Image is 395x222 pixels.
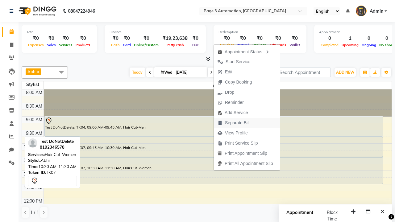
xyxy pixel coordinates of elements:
div: Redemption [218,30,301,35]
span: Completed [319,43,340,47]
span: Start Service [226,59,250,65]
span: Copy Booking [225,79,252,85]
div: Total [27,30,92,35]
div: 10:30 AM-11:30 AM [28,164,77,170]
span: Abhi [44,81,392,89]
img: Admin [356,6,367,16]
div: 0 [360,35,378,42]
div: 12:00 PM [23,198,44,204]
div: ₹0 [190,35,201,42]
span: Products [74,43,92,47]
button: Close [378,207,387,216]
span: Block Time [327,210,338,222]
span: View Profile [225,130,248,136]
div: Appointment Status [214,46,280,57]
span: Wed [159,70,174,75]
div: 8:30 AM [25,103,44,109]
span: Abhi [27,69,36,74]
span: Package [251,43,268,47]
div: Test DoNotDelete, TK07, 10:30 AM-11:30 AM, Hair Cut-Women [45,158,383,184]
img: printapt.png [218,151,222,156]
span: Cash [110,43,121,47]
div: ₹0 [121,35,132,42]
div: 11:30 AM [22,184,44,191]
span: Appointment [284,207,316,218]
span: Print Appointment Slip [225,150,267,157]
div: 8192346578 [40,144,74,150]
span: Time: [28,164,38,169]
div: ₹0 [45,35,57,42]
input: Search Appointment [277,68,331,77]
span: Admin [370,8,383,14]
span: Stylist: [28,158,41,163]
button: ADD NEW [335,68,356,77]
div: Stylist [22,81,44,88]
div: ₹0 [57,35,74,42]
span: Add Service [225,109,248,116]
span: Ongoing [360,43,378,47]
span: Due [191,43,200,47]
span: Online/Custom [132,43,160,47]
div: ₹19,23,638 [160,35,190,42]
div: 10:00 AM [22,144,44,150]
div: 0 [319,35,340,42]
b: 08047224946 [68,2,95,20]
div: 11:00 AM [22,171,44,177]
img: add-service.png [218,110,222,115]
span: Token ID: [28,170,46,175]
div: 10:30 AM [22,157,44,164]
div: ₹0 [268,35,288,42]
span: Card [121,43,132,47]
span: Today [130,68,145,77]
span: Test DoNotDelete [40,139,74,144]
span: Wallet [288,43,301,47]
span: Edit [225,69,232,75]
span: 1 / 1 [30,209,39,216]
img: profile [28,138,37,148]
input: 2025-10-01 [174,68,205,77]
div: ₹0 [235,35,251,42]
span: Gift Cards [268,43,288,47]
div: 1 [340,35,360,42]
div: Finance [110,30,201,35]
div: ₹0 [288,35,301,42]
div: ₹0 [251,35,268,42]
span: Services [57,43,74,47]
img: apt_status.png [218,50,222,54]
div: Abhi [28,158,77,164]
span: ADD NEW [336,70,354,75]
div: 9:30 AM [25,130,44,137]
span: Petty cash [165,43,185,47]
div: ₹0 [110,35,121,42]
span: Sales [45,43,57,47]
span: Hair Cut-Women [45,152,76,157]
div: ₹0 [27,35,45,42]
span: Drop [225,89,234,96]
span: Expenses [27,43,45,47]
a: x [36,69,39,74]
span: Print Service Slip [225,140,258,146]
img: logo [16,2,58,20]
span: Services: [28,152,45,157]
div: ₹0 [74,35,92,42]
span: Prepaid [235,43,251,47]
span: Print All Appointment Slip [225,160,273,167]
span: Voucher [218,43,235,47]
div: Test DoNotDelete, TK04, 09:00 AM-09:45 AM, Hair Cut-Men [45,117,383,136]
div: TK07 [28,170,77,176]
span: Upcoming [340,43,360,47]
span: Reminder [225,99,244,106]
div: ₹0 [218,35,235,42]
span: Separate Bill [225,120,249,126]
div: ₹0 [132,35,160,42]
div: 9:00 AM [25,117,44,123]
div: 8:00 AM [25,89,44,96]
img: printall.png [218,161,222,166]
